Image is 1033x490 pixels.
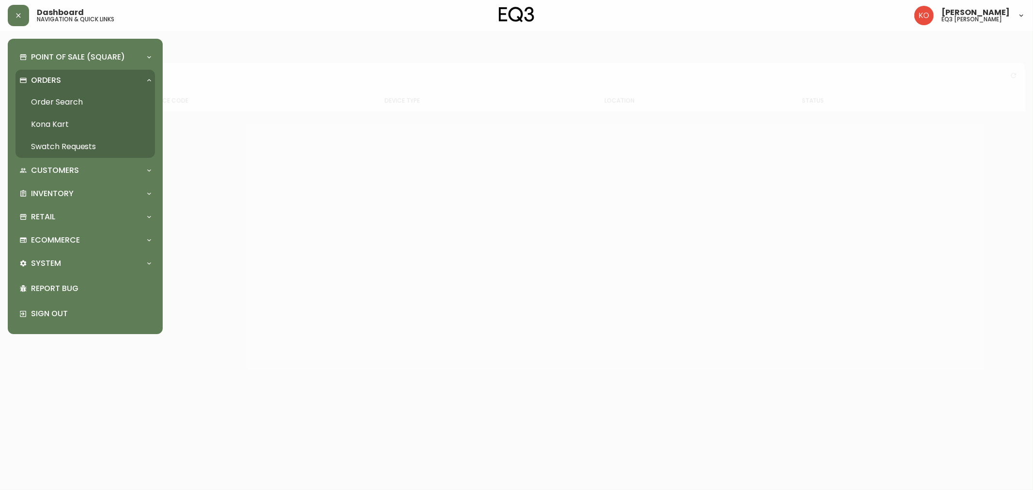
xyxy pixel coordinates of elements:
p: Customers [31,165,79,176]
p: Inventory [31,188,74,199]
p: Orders [31,75,61,86]
p: Sign Out [31,308,151,319]
div: Retail [15,206,155,228]
div: Point of Sale (Square) [15,46,155,68]
a: Kona Kart [15,113,155,136]
p: Report Bug [31,283,151,294]
h5: eq3 [PERSON_NAME] [941,16,1002,22]
h5: navigation & quick links [37,16,114,22]
div: Inventory [15,183,155,204]
a: Swatch Requests [15,136,155,158]
div: Orders [15,70,155,91]
span: [PERSON_NAME] [941,9,1010,16]
p: Ecommerce [31,235,80,245]
p: System [31,258,61,269]
a: Order Search [15,91,155,113]
div: Report Bug [15,276,155,301]
div: Customers [15,160,155,181]
p: Point of Sale (Square) [31,52,125,62]
img: 9beb5e5239b23ed26e0d832b1b8f6f2a [914,6,934,25]
div: Sign Out [15,301,155,326]
span: Dashboard [37,9,84,16]
img: logo [499,7,535,22]
div: Ecommerce [15,230,155,251]
div: System [15,253,155,274]
p: Retail [31,212,55,222]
